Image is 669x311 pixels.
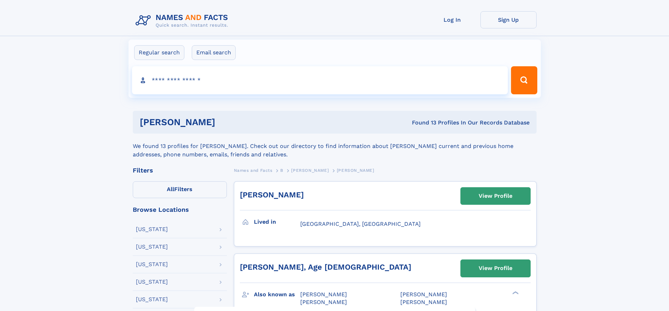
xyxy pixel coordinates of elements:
[167,186,174,192] span: All
[136,227,168,232] div: [US_STATE]
[254,289,300,300] h3: Also known as
[136,244,168,250] div: [US_STATE]
[400,291,447,298] span: [PERSON_NAME]
[461,260,530,277] a: View Profile
[337,168,374,173] span: [PERSON_NAME]
[461,188,530,204] a: View Profile
[136,262,168,267] div: [US_STATE]
[479,188,512,204] div: View Profile
[133,181,227,198] label: Filters
[300,221,421,227] span: [GEOGRAPHIC_DATA], [GEOGRAPHIC_DATA]
[234,166,273,175] a: Names and Facts
[134,45,184,60] label: Regular search
[254,216,300,228] h3: Lived in
[479,260,512,276] div: View Profile
[132,66,508,94] input: search input
[280,166,283,175] a: B
[280,168,283,173] span: B
[400,299,447,305] span: [PERSON_NAME]
[314,119,530,127] div: Found 13 Profiles In Our Records Database
[291,168,329,173] span: [PERSON_NAME]
[240,263,411,271] a: [PERSON_NAME], Age [DEMOGRAPHIC_DATA]
[140,118,314,127] h1: [PERSON_NAME]
[424,11,480,28] a: Log In
[133,167,227,174] div: Filters
[133,207,227,213] div: Browse Locations
[511,66,537,94] button: Search Button
[136,279,168,285] div: [US_STATE]
[300,299,347,305] span: [PERSON_NAME]
[240,190,304,199] a: [PERSON_NAME]
[133,11,234,30] img: Logo Names and Facts
[136,297,168,302] div: [US_STATE]
[300,291,347,298] span: [PERSON_NAME]
[192,45,236,60] label: Email search
[511,290,519,295] div: ❯
[133,134,537,159] div: We found 13 profiles for [PERSON_NAME]. Check out our directory to find information about [PERSON...
[291,166,329,175] a: [PERSON_NAME]
[480,11,537,28] a: Sign Up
